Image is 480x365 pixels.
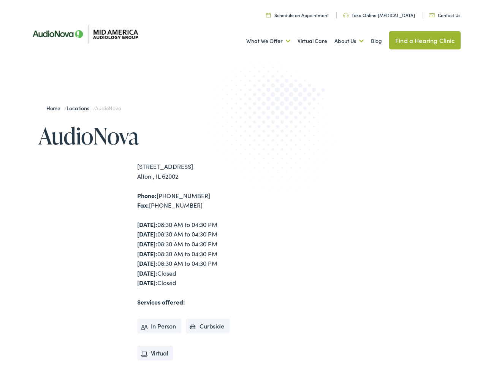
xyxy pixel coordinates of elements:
[137,220,157,229] strong: [DATE]:
[38,123,240,148] h1: AudioNova
[137,259,157,267] strong: [DATE]:
[95,104,121,112] span: AudioNova
[137,191,157,200] strong: Phone:
[266,12,329,18] a: Schedule an Appointment
[137,249,157,258] strong: [DATE]:
[343,12,415,18] a: Take Online [MEDICAL_DATA]
[137,220,240,288] div: 08:30 AM to 04:30 PM 08:30 AM to 04:30 PM 08:30 AM to 04:30 PM 08:30 AM to 04:30 PM 08:30 AM to 0...
[137,162,240,181] div: [STREET_ADDRESS] Alton , IL 62002
[46,104,64,112] a: Home
[429,12,460,18] a: Contact Us
[137,269,157,277] strong: [DATE]:
[334,27,364,55] a: About Us
[389,31,461,49] a: Find a Hearing Clinic
[137,346,174,361] li: Virtual
[137,298,185,306] strong: Services offered:
[137,319,182,334] li: In Person
[429,13,435,17] img: utility icon
[343,13,349,17] img: utility icon
[137,201,149,209] strong: Fax:
[46,104,121,112] span: / /
[137,191,240,210] div: [PHONE_NUMBER] [PHONE_NUMBER]
[137,278,157,287] strong: [DATE]:
[67,104,93,112] a: Locations
[246,27,290,55] a: What We Offer
[266,13,271,17] img: utility icon
[298,27,327,55] a: Virtual Care
[186,319,230,334] li: Curbside
[137,230,157,238] strong: [DATE]:
[371,27,382,55] a: Blog
[137,240,157,248] strong: [DATE]:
